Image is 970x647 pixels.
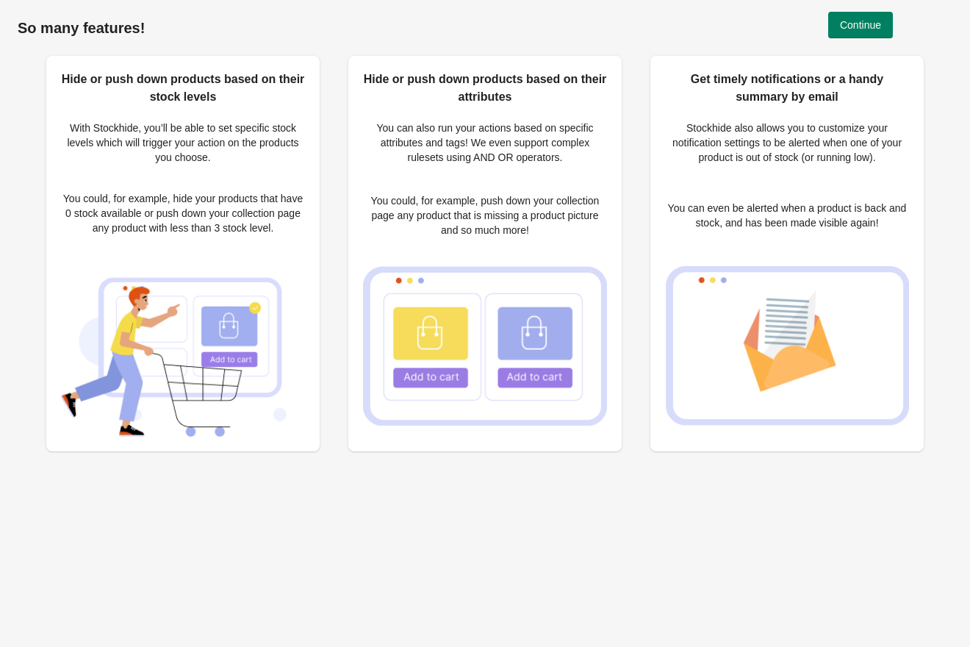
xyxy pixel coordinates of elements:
[665,71,909,106] h2: Get timely notifications or a handy summary by email
[363,193,607,237] p: You could, for example, push down your collection page any product that is missing a product pict...
[18,19,952,37] h1: So many features!
[61,121,305,165] p: With Stockhide, you’ll be able to set specific stock levels which will trigger your action on the...
[61,261,305,437] img: Hide or push down products based on their stock levels
[665,266,909,426] img: Get timely notifications or a handy summary by email
[840,19,881,31] span: Continue
[363,266,607,426] img: Hide or push down products based on their attributes
[363,121,607,165] p: You can also run your actions based on specific attributes and tags! We even support complex rule...
[363,71,607,106] h2: Hide or push down products based on their attributes
[665,121,909,165] p: Stockhide also allows you to customize your notification settings to be alerted when one of your ...
[665,201,909,230] p: You can even be alerted when a product is back and stock, and has been made visible again!
[61,191,305,235] p: You could, for example, hide your products that have 0 stock available or push down your collecti...
[828,12,893,38] button: Continue
[61,71,305,106] h2: Hide or push down products based on their stock levels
